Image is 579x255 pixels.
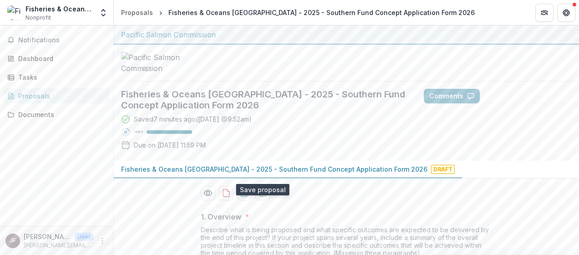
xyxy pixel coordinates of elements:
[117,6,478,19] nav: breadcrumb
[201,186,215,200] button: Preview b634da0f-d2e5-415b-a8b5-50f7675c52b7-0.pdf
[4,70,110,85] a: Tasks
[121,29,572,40] div: Pacific Salmon Commission
[4,33,110,47] button: Notifications
[97,4,110,22] button: Open entity switcher
[535,4,554,22] button: Partners
[201,211,241,222] p: 1. Overview
[168,8,475,17] div: Fisheries & Oceans [GEOGRAPHIC_DATA] - 2025 - Southern Fund Concept Application Form 2026
[97,235,108,246] button: More
[255,186,270,200] button: download-proposal
[25,4,93,14] div: Fisheries & Oceans [GEOGRAPHIC_DATA]
[219,186,234,200] button: download-proposal
[134,140,206,150] p: Due on [DATE] 11:59 PM
[134,129,143,135] p: 100 %
[483,89,572,103] button: Answer Suggestions
[24,232,71,241] p: [PERSON_NAME]
[18,72,102,82] div: Tasks
[121,164,427,174] p: Fisheries & Oceans [GEOGRAPHIC_DATA] - 2025 - Southern Fund Concept Application Form 2026
[18,110,102,119] div: Documents
[121,52,212,74] img: Pacific Salmon Commission
[25,14,51,22] span: Nonprofit
[4,51,110,66] a: Dashboard
[134,114,252,124] div: Saved 7 minutes ago ( [DATE] @ 9:52am )
[4,107,110,122] a: Documents
[75,233,93,241] p: User
[557,4,575,22] button: Get Help
[24,241,93,250] p: [PERSON_NAME][EMAIL_ADDRESS][DOMAIN_NAME]
[10,238,16,244] div: John Fulton
[7,5,22,20] img: Fisheries & Oceans Canada
[18,54,102,63] div: Dashboard
[121,8,153,17] div: Proposals
[237,186,252,200] button: download-proposal
[424,89,480,103] button: Comments
[18,91,102,101] div: Proposals
[4,88,110,103] a: Proposals
[121,89,409,111] h2: Fisheries & Oceans [GEOGRAPHIC_DATA] - 2025 - Southern Fund Concept Application Form 2026
[431,165,455,174] span: Draft
[117,6,157,19] a: Proposals
[18,36,106,44] span: Notifications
